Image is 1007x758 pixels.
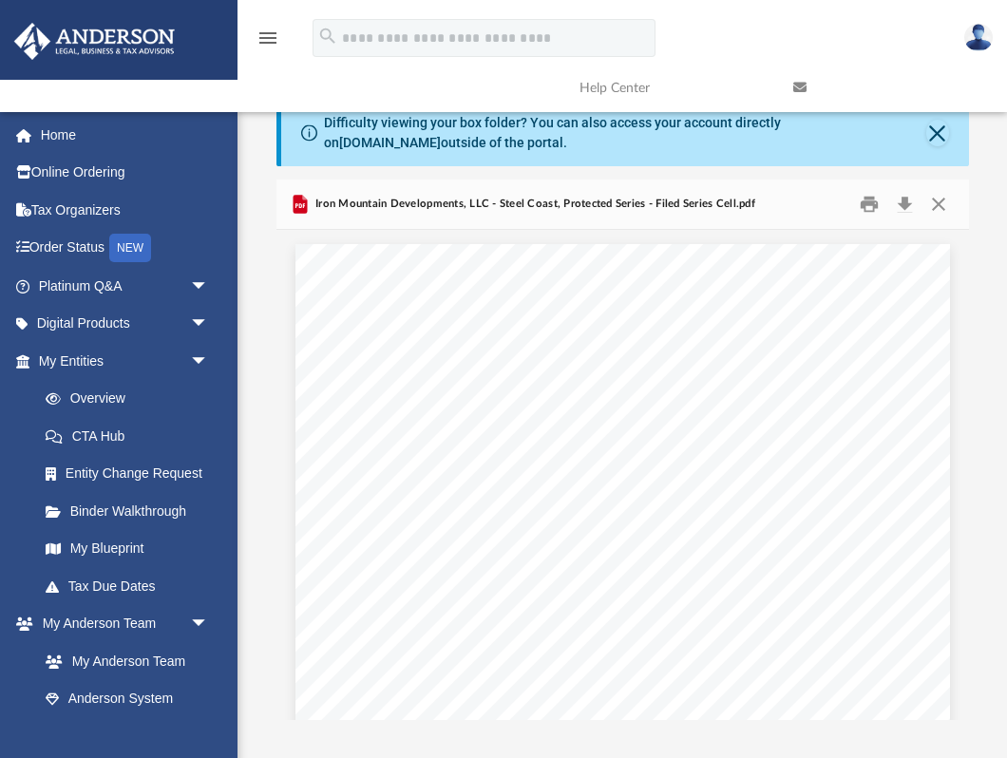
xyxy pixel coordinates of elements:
[190,342,228,381] span: arrow_drop_down
[324,113,925,153] div: Difficulty viewing your box folder? You can also access your account directly on outside of the p...
[13,154,237,192] a: Online Ordering
[27,380,237,418] a: Overview
[27,530,228,568] a: My Blueprint
[13,191,237,229] a: Tax Organizers
[27,642,218,680] a: My Anderson Team
[13,229,237,268] a: Order StatusNEW
[27,455,237,493] a: Entity Change Request
[13,267,237,305] a: Platinum Q&Aarrow_drop_down
[339,135,441,150] a: [DOMAIN_NAME]
[190,267,228,306] span: arrow_drop_down
[190,305,228,344] span: arrow_drop_down
[13,605,228,643] a: My Anderson Teamarrow_drop_down
[276,230,969,720] div: File preview
[276,180,969,720] div: Preview
[27,492,237,530] a: Binder Walkthrough
[27,417,237,455] a: CTA Hub
[312,196,755,213] span: Iron Mountain Developments, LLC - Steel Coast, Protected Series - Filed Series Cell.pdf
[256,36,279,49] a: menu
[888,190,922,219] button: Download
[850,190,888,219] button: Print
[9,23,180,60] img: Anderson Advisors Platinum Portal
[276,230,969,720] div: Document Viewer
[964,24,993,51] img: User Pic
[926,120,949,146] button: Close
[256,27,279,49] i: menu
[13,305,237,343] a: Digital Productsarrow_drop_down
[921,190,956,219] button: Close
[27,567,237,605] a: Tax Due Dates
[27,680,228,718] a: Anderson System
[317,26,338,47] i: search
[565,50,779,125] a: Help Center
[27,717,228,755] a: Client Referrals
[13,342,237,380] a: My Entitiesarrow_drop_down
[13,116,237,154] a: Home
[109,234,151,262] div: NEW
[190,605,228,644] span: arrow_drop_down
